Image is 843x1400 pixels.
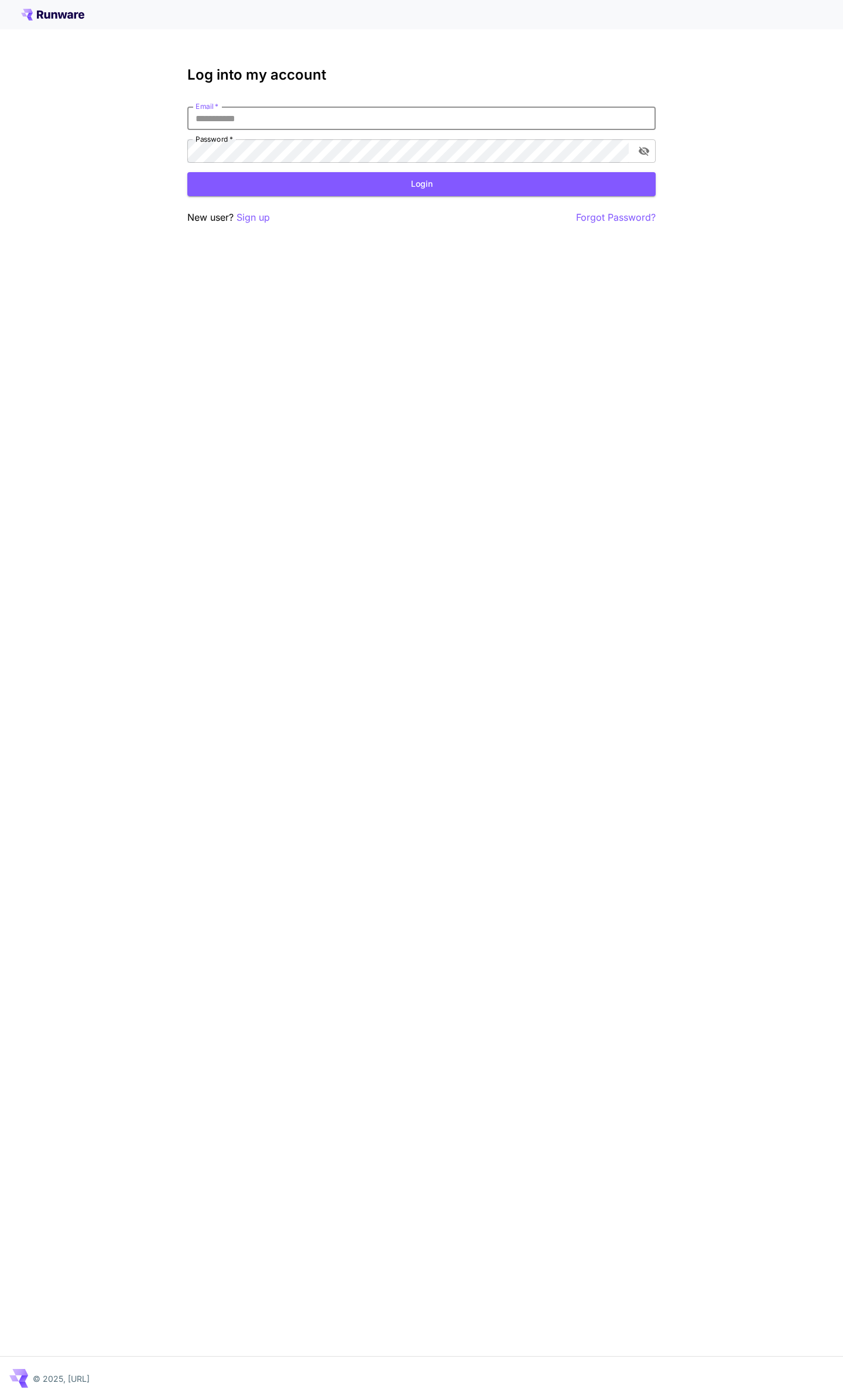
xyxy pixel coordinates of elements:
button: toggle password visibility [633,141,654,162]
button: Login [187,172,656,196]
p: New user? [187,210,270,225]
label: Password [196,134,233,144]
label: Email [196,101,218,111]
button: Forgot Password? [576,210,656,225]
h3: Log into my account [187,67,656,83]
button: Sign up [237,210,270,225]
p: © 2025, [URL] [33,1372,90,1385]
